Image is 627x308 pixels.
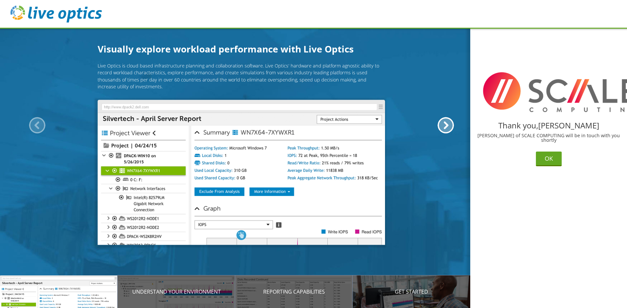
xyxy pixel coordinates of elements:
p: Understand your environment [118,288,235,296]
h1: Visually explore workload performance with Live Optics [98,42,385,56]
h2: Thank you, [475,122,622,129]
p: Get Started [353,288,470,296]
p: Live Optics is cloud based infrastructure planning and collaboration software. Live Optics' hardw... [98,62,385,90]
img: Introducing Live Optics [98,100,385,245]
button: OK [536,152,562,166]
p: Reporting Capabilities [235,288,353,296]
span: [PERSON_NAME] [538,120,599,131]
img: live_optics_svg.svg [10,6,102,22]
p: [PERSON_NAME] of SCALE COMPUTING will be in touch with you shortly [475,133,622,143]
